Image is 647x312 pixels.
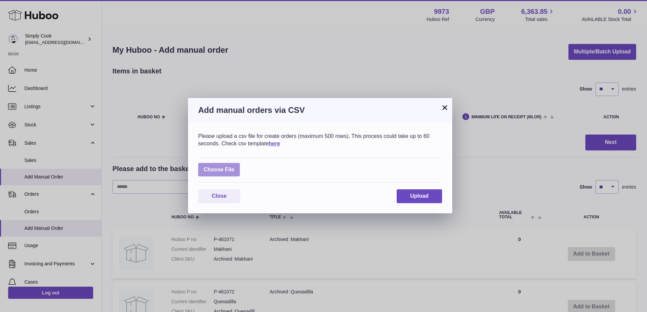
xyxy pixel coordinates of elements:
button: × [441,103,449,112]
span: Choose File [198,163,240,177]
button: Upload [397,189,442,203]
h3: Add manual orders via CSV [198,105,442,116]
span: Close [212,193,227,199]
div: Please upload a csv file for create orders (maximum 500 rows). This process could take up to 60 s... [198,133,442,147]
button: Close [198,189,240,203]
a: here [269,141,280,146]
span: Upload [410,193,429,199]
